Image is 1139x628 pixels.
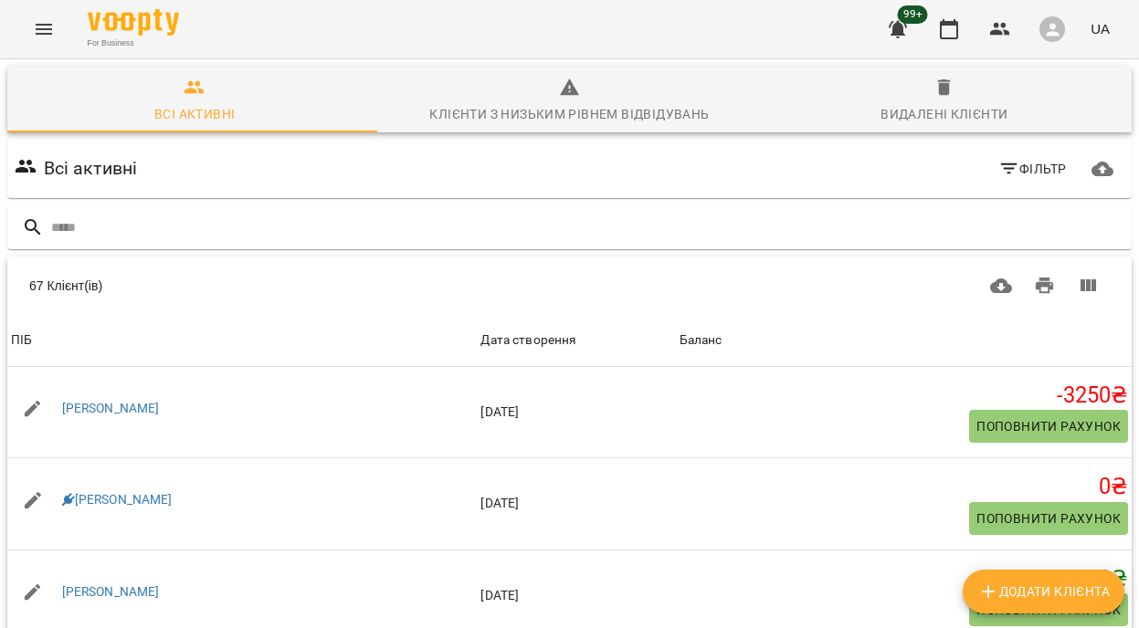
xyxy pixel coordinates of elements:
div: Дата створення [480,330,576,351]
h5: -3250 ₴ [680,382,1128,410]
span: 99+ [898,5,928,24]
h6: Всі активні [44,154,138,183]
button: Вигляд колонок [1066,264,1110,308]
span: Фільтр [998,158,1067,180]
button: UA [1083,12,1117,46]
span: Поповнити рахунок [976,415,1121,437]
span: For Business [88,37,179,49]
h5: 0 ₴ [680,473,1128,501]
button: Друк [1023,264,1067,308]
button: Завантажити CSV [979,264,1023,308]
a: [PERSON_NAME] [62,401,160,415]
div: Баланс [680,330,722,351]
h5: 320 ₴ [680,565,1128,593]
div: Клієнти з низьким рівнем відвідувань [429,103,709,125]
div: Всі активні [154,103,235,125]
span: Поповнити рахунок [976,508,1121,529]
span: Баланс [680,330,1128,351]
button: Додати клієнта [963,570,1124,613]
div: ПІБ [11,330,32,351]
div: 67 Клієнт(ів) [29,277,541,295]
img: Voopty Logo [88,9,179,36]
a: [PERSON_NAME] [62,492,173,507]
button: Поповнити рахунок [969,410,1128,443]
button: Menu [22,7,66,51]
a: [PERSON_NAME] [62,584,160,599]
td: [DATE] [477,458,675,550]
div: Sort [11,330,32,351]
div: Table Toolbar [7,256,1132,315]
td: [DATE] [477,367,675,458]
button: Фільтр [991,152,1074,185]
button: Поповнити рахунок [969,593,1128,626]
span: Дата створення [480,330,671,351]
button: Поповнити рахунок [969,502,1128,535]
div: Видалені клієнти [881,103,1007,125]
span: ПІБ [11,330,473,351]
span: UA [1091,19,1110,38]
span: Додати клієнта [977,581,1110,602]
